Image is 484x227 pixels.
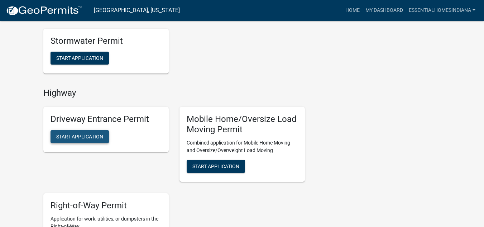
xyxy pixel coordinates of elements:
[187,139,298,154] p: Combined application for Mobile Home Moving and Oversize/Overweight Load Moving
[187,160,245,173] button: Start Application
[192,163,239,169] span: Start Application
[51,200,162,211] h5: Right-of-Way Permit
[342,4,363,17] a: Home
[56,134,103,139] span: Start Application
[56,55,103,61] span: Start Application
[51,52,109,65] button: Start Application
[51,130,109,143] button: Start Application
[187,114,298,135] h5: Mobile Home/Oversize Load Moving Permit
[51,36,162,46] h5: Stormwater Permit
[43,88,305,98] h4: Highway
[94,4,180,16] a: [GEOGRAPHIC_DATA], [US_STATE]
[406,4,478,17] a: EssentialHomesIndiana
[363,4,406,17] a: My Dashboard
[51,114,162,124] h5: Driveway Entrance Permit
